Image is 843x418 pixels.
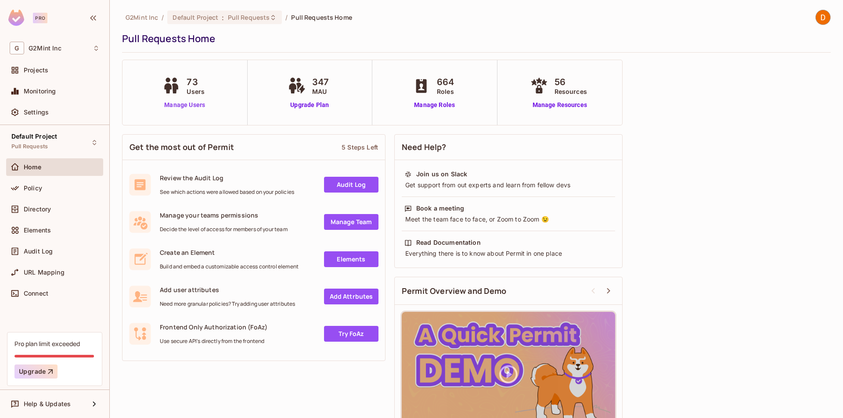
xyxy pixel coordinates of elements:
[24,109,49,116] span: Settings
[160,226,288,233] span: Decide the level of access for members of your team
[24,164,42,171] span: Home
[24,185,42,192] span: Policy
[160,211,288,219] span: Manage your teams permissions
[160,263,299,270] span: Build and embed a customizable access control element
[416,170,467,179] div: Join us on Slack
[324,251,378,267] a: Elements
[324,177,378,193] a: Audit Log
[402,286,507,297] span: Permit Overview and Demo
[160,248,299,257] span: Create an Element
[24,290,48,297] span: Connect
[404,249,612,258] div: Everything there is to know about Permit in one place
[24,400,71,407] span: Help & Updates
[404,215,612,224] div: Meet the team face to face, or Zoom to Zoom 😉
[312,87,329,96] span: MAU
[160,100,209,110] a: Manage Users
[24,206,51,213] span: Directory
[342,143,378,151] div: 5 Steps Left
[324,289,378,304] a: Add Attrbutes
[10,42,24,54] span: G
[24,67,48,74] span: Projects
[162,13,164,21] li: /
[324,326,378,342] a: Try FoAz
[29,45,61,52] span: Workspace: G2Mint Inc
[228,13,270,21] span: Pull Requests
[285,13,288,21] li: /
[11,133,57,140] span: Default Project
[555,87,587,96] span: Resources
[324,214,378,230] a: Manage Team
[14,339,80,348] div: Pro plan limit exceeded
[160,286,295,294] span: Add user attributes
[816,10,830,25] img: Dhimitri Jorgji
[160,300,295,307] span: Need more granular policies? Try adding user attributes
[130,142,234,153] span: Get the most out of Permit
[11,143,48,150] span: Pull Requests
[160,189,294,196] span: See which actions were allowed based on your policies
[555,75,587,89] span: 56
[126,13,158,21] span: the active workspace
[24,227,51,234] span: Elements
[221,14,224,21] span: :
[411,100,458,110] a: Manage Roles
[24,269,65,276] span: URL Mapping
[437,87,454,96] span: Roles
[122,32,826,45] div: Pull Requests Home
[187,87,205,96] span: Users
[528,100,591,110] a: Manage Resources
[160,323,267,331] span: Frontend Only Authorization (FoAz)
[286,100,333,110] a: Upgrade Plan
[416,204,464,213] div: Book a meeting
[33,13,47,23] div: Pro
[437,75,454,89] span: 664
[160,174,294,182] span: Review the Audit Log
[291,13,352,21] span: Pull Requests Home
[404,181,612,189] div: Get support from out experts and learn from fellow devs
[14,364,58,379] button: Upgrade
[24,88,56,95] span: Monitoring
[187,75,205,89] span: 73
[312,75,329,89] span: 347
[173,13,218,21] span: Default Project
[24,248,53,255] span: Audit Log
[402,142,447,153] span: Need Help?
[8,10,24,26] img: SReyMgAAAABJRU5ErkJggg==
[416,238,481,247] div: Read Documentation
[160,338,267,345] span: Use secure API's directly from the frontend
